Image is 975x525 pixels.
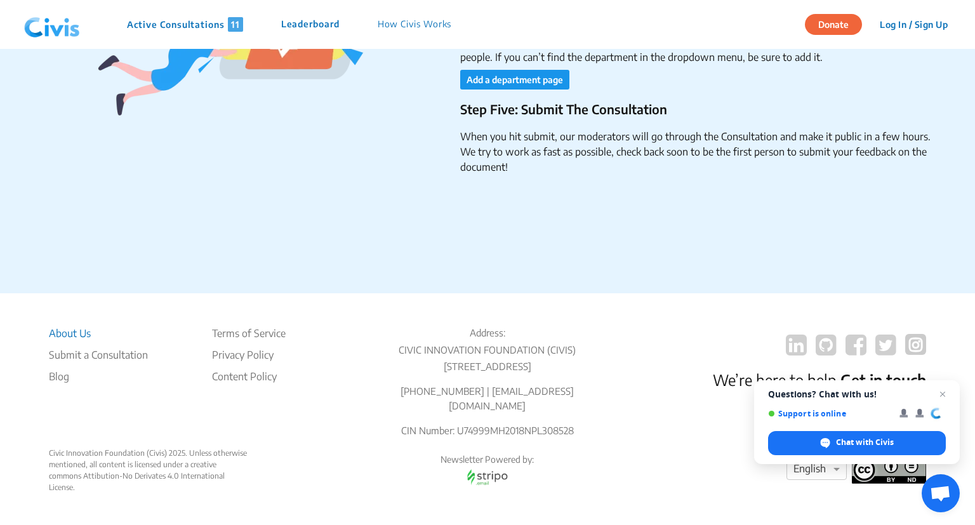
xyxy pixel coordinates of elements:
p: Address: [369,326,606,340]
span: Chat with Civis [836,437,894,448]
p: Leaderboard [281,17,340,32]
p: [STREET_ADDRESS] [369,359,606,374]
li: Content Policy [212,369,286,384]
a: Blog [49,369,148,384]
button: Log In / Sign Up [872,15,956,34]
span: Questions? Chat with us! [768,389,946,399]
p: Step Five: Submit The Consultation [460,100,937,119]
img: stripo email logo [461,466,514,488]
button: Add a department page [460,70,569,90]
p: Active Consultations [127,17,243,32]
p: Newsletter Powered by: [369,453,606,466]
div: Chat with Civis [768,431,946,455]
li: When you hit submit, our moderators will go through the Consultation and make it public in a few ... [460,129,937,175]
span: Close chat [935,387,950,402]
a: Donate [805,17,872,30]
div: Open chat [922,474,960,512]
p: [PHONE_NUMBER] | [EMAIL_ADDRESS][DOMAIN_NAME] [369,384,606,413]
span: 11 [228,17,243,32]
li: Submit a Consultation [49,347,148,362]
p: How Civis Works [378,17,452,32]
li: About Us [49,326,148,341]
span: Support is online [768,409,891,418]
li: Privacy Policy [212,347,286,362]
li: When you select the department the consultation is from, you help us share feedback with the righ... [460,34,937,65]
li: Terms of Service [212,326,286,341]
div: Civic Innovation Foundation (Civis) 2025. Unless otherwise mentioned, all content is licensed und... [49,448,249,493]
p: CIN Number: U74999MH2018NPL308528 [369,423,606,438]
p: CIVIC INNOVATION FOUNDATION (CIVIS) [369,343,606,357]
button: Donate [805,14,862,35]
img: navlogo.png [19,6,85,44]
img: footer logo [852,457,926,484]
a: Get in touch [840,370,926,389]
p: We’re here to help. [713,368,926,391]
